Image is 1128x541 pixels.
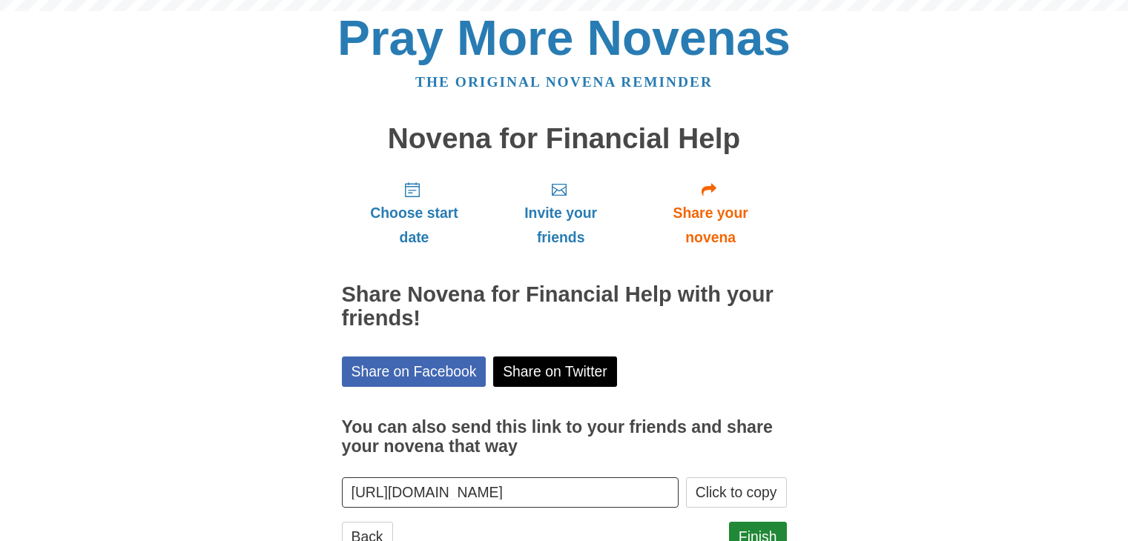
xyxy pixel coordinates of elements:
a: Pray More Novenas [337,10,791,65]
a: The original novena reminder [415,74,713,90]
span: Invite your friends [501,201,619,250]
a: Share on Twitter [493,356,617,387]
h1: Novena for Financial Help [342,123,787,155]
span: Choose start date [357,201,472,250]
a: Invite your friends [487,169,634,257]
h3: You can also send this link to your friends and share your novena that way [342,418,787,456]
button: Click to copy [686,477,787,508]
a: Share on Facebook [342,356,487,387]
h2: Share Novena for Financial Help with your friends! [342,283,787,331]
a: Share your novena [635,169,787,257]
a: Choose start date [342,169,487,257]
span: Share your novena [650,201,772,250]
